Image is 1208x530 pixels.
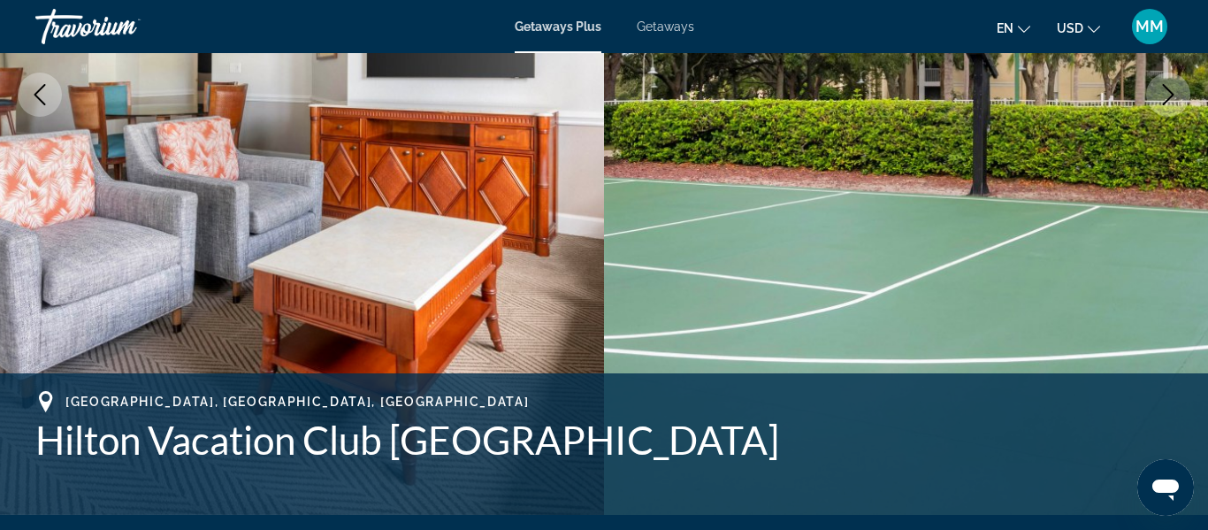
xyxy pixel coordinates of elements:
[637,19,694,34] a: Getaways
[1057,21,1083,35] span: USD
[35,4,212,50] a: Travorium
[1146,73,1190,117] button: Next image
[515,19,601,34] a: Getaways Plus
[35,417,1173,463] h1: Hilton Vacation Club [GEOGRAPHIC_DATA]
[997,15,1030,41] button: Change language
[1137,459,1194,516] iframe: Button to launch messaging window
[18,73,62,117] button: Previous image
[65,395,529,409] span: [GEOGRAPHIC_DATA], [GEOGRAPHIC_DATA], [GEOGRAPHIC_DATA]
[1135,18,1164,35] span: MM
[1057,15,1100,41] button: Change currency
[1127,8,1173,45] button: User Menu
[997,21,1013,35] span: en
